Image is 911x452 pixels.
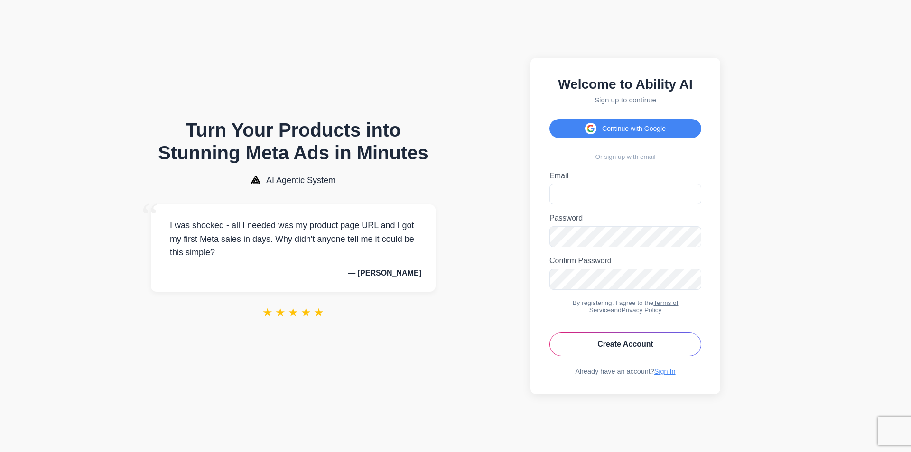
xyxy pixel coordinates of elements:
[549,77,701,92] h2: Welcome to Ability AI
[654,368,676,375] a: Sign In
[549,172,701,180] label: Email
[165,219,421,259] p: I was shocked - all I needed was my product page URL and I got my first Meta sales in days. Why d...
[165,269,421,277] p: — [PERSON_NAME]
[549,96,701,104] p: Sign up to continue
[589,299,679,314] a: Terms of Service
[549,214,701,222] label: Password
[549,332,701,356] button: Create Account
[262,306,273,319] span: ★
[549,119,701,138] button: Continue with Google
[549,299,701,314] div: By registering, I agree to the and
[275,306,286,319] span: ★
[288,306,298,319] span: ★
[301,306,311,319] span: ★
[266,175,335,185] span: AI Agentic System
[151,119,436,164] h1: Turn Your Products into Stunning Meta Ads in Minutes
[622,306,662,314] a: Privacy Policy
[251,176,260,184] img: AI Agentic System Logo
[314,306,324,319] span: ★
[549,368,701,375] div: Already have an account?
[549,257,701,265] label: Confirm Password
[549,153,701,160] div: Or sign up with email
[141,195,158,238] span: “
